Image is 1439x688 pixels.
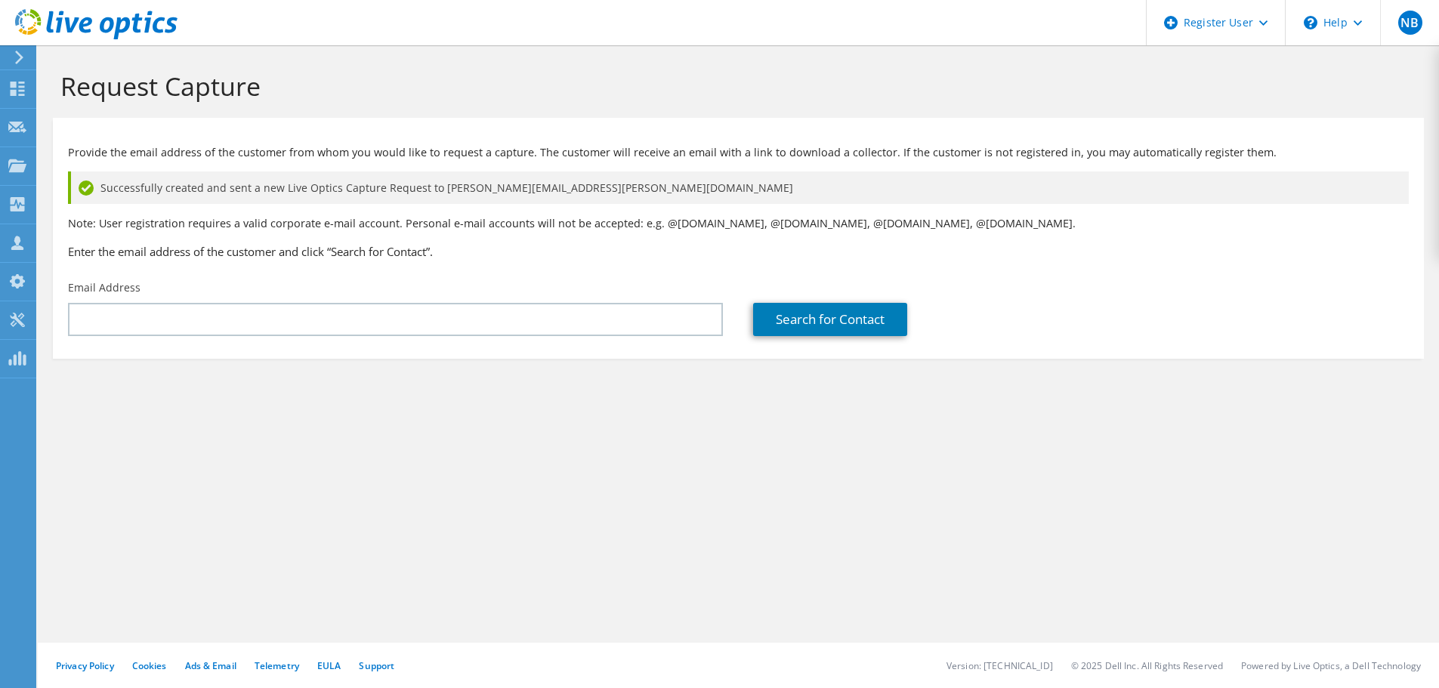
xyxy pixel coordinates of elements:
a: Cookies [132,659,167,672]
a: Telemetry [255,659,299,672]
label: Email Address [68,280,141,295]
p: Provide the email address of the customer from whom you would like to request a capture. The cust... [68,144,1409,161]
a: EULA [317,659,341,672]
h1: Request Capture [60,70,1409,102]
a: Ads & Email [185,659,236,672]
svg: \n [1304,16,1317,29]
li: © 2025 Dell Inc. All Rights Reserved [1071,659,1223,672]
span: NB [1398,11,1422,35]
li: Powered by Live Optics, a Dell Technology [1241,659,1421,672]
span: Successfully created and sent a new Live Optics Capture Request to [PERSON_NAME][EMAIL_ADDRESS][P... [100,180,793,196]
h3: Enter the email address of the customer and click “Search for Contact”. [68,243,1409,260]
li: Version: [TECHNICAL_ID] [946,659,1053,672]
p: Note: User registration requires a valid corporate e-mail account. Personal e-mail accounts will ... [68,215,1409,232]
a: Support [359,659,394,672]
a: Search for Contact [753,303,907,336]
a: Privacy Policy [56,659,114,672]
